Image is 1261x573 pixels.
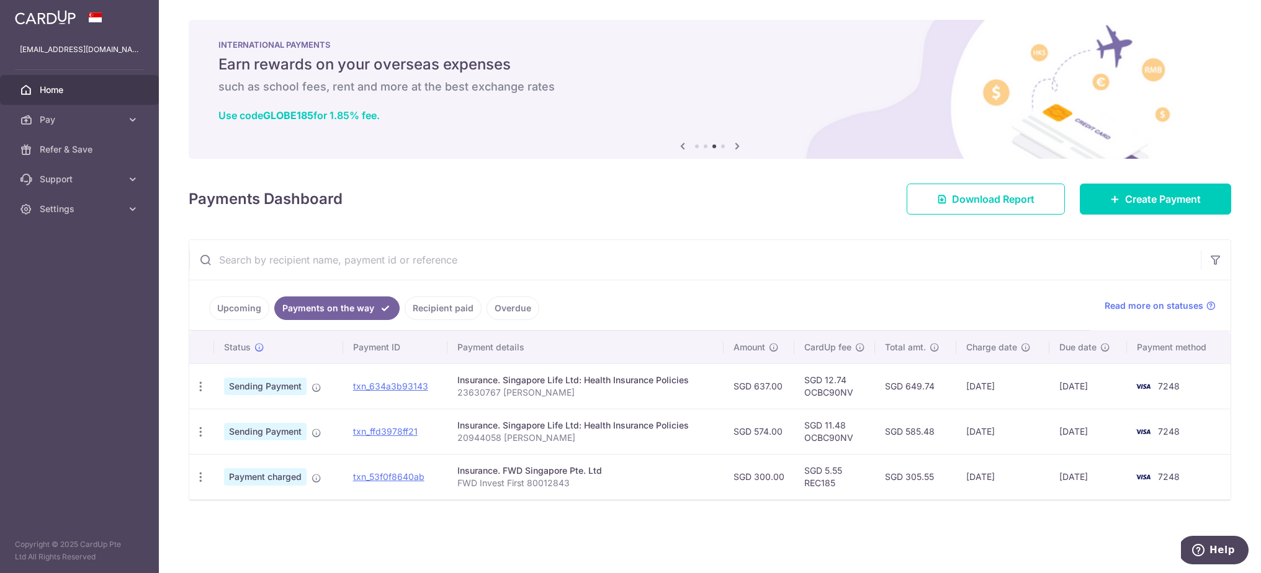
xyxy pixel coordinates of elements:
[457,432,714,444] p: 20944058 [PERSON_NAME]
[218,40,1201,50] p: INTERNATIONAL PAYMENTS
[1181,536,1249,567] iframe: Opens a widget where you can find more information
[1059,341,1097,353] span: Due date
[1131,469,1156,484] img: Bank Card
[457,386,714,399] p: 23630767 [PERSON_NAME]
[1080,184,1231,215] a: Create Payment
[224,468,307,486] span: Payment charged
[189,20,1231,159] img: International Payment Banner
[447,331,724,363] th: Payment details
[1105,300,1216,312] a: Read more on statuses
[875,454,957,499] td: SGD 305.55
[40,173,122,185] span: Support
[224,423,307,440] span: Sending Payment
[956,363,1049,409] td: [DATE]
[1049,454,1127,499] td: [DATE]
[40,84,122,96] span: Home
[734,341,765,353] span: Amount
[1127,331,1231,363] th: Payment method
[1049,363,1127,409] td: [DATE]
[875,363,957,409] td: SGD 649.74
[209,296,269,320] a: Upcoming
[15,10,76,25] img: CardUp
[457,477,714,489] p: FWD Invest First 80012843
[353,471,424,482] a: txn_53f0f8640ab
[189,240,1201,280] input: Search by recipient name, payment id or reference
[457,374,714,386] div: Insurance. Singapore Life Ltd: Health Insurance Policies
[952,192,1034,207] span: Download Report
[907,184,1065,215] a: Download Report
[724,409,794,454] td: SGD 574.00
[804,341,851,353] span: CardUp fee
[40,143,122,156] span: Refer & Save
[457,464,714,477] div: Insurance. FWD Singapore Pte. Ltd
[218,109,380,122] a: Use codeGLOBE185for 1.85% fee.
[218,79,1201,94] h6: such as school fees, rent and more at the best exchange rates
[724,363,794,409] td: SGD 637.00
[1158,426,1180,437] span: 7248
[1158,381,1180,391] span: 7248
[885,341,926,353] span: Total amt.
[1131,424,1156,439] img: Bank Card
[794,409,875,454] td: SGD 11.48 OCBC90NV
[1158,471,1180,482] span: 7248
[875,409,957,454] td: SGD 585.48
[405,296,482,320] a: Recipient paid
[353,426,418,437] a: txn_ffd3978ff21
[457,419,714,432] div: Insurance. Singapore Life Ltd: Health Insurance Policies
[343,331,447,363] th: Payment ID
[189,188,343,210] h4: Payments Dashboard
[966,341,1017,353] span: Charge date
[40,203,122,215] span: Settings
[794,363,875,409] td: SGD 12.74 OCBC90NV
[224,341,251,353] span: Status
[224,378,307,395] span: Sending Payment
[487,296,539,320] a: Overdue
[956,409,1049,454] td: [DATE]
[20,43,139,56] p: [EMAIL_ADDRESS][DOMAIN_NAME]
[956,454,1049,499] td: [DATE]
[218,55,1201,74] h5: Earn rewards on your overseas expenses
[40,113,122,126] span: Pay
[1049,409,1127,454] td: [DATE]
[1131,379,1156,394] img: Bank Card
[724,454,794,499] td: SGD 300.00
[1125,192,1201,207] span: Create Payment
[1105,300,1203,312] span: Read more on statuses
[274,296,400,320] a: Payments on the way
[263,109,313,122] b: GLOBE185
[794,454,875,499] td: SGD 5.55 REC185
[353,381,428,391] a: txn_634a3b93143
